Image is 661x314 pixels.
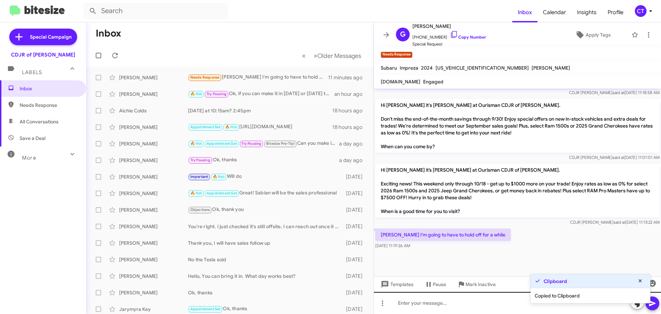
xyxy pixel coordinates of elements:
[190,307,221,311] span: Appointment Set
[225,125,237,129] span: 🔥 Hot
[20,102,78,109] span: Needs Response
[423,79,443,85] span: Engaged
[635,5,647,17] div: CT
[421,65,433,71] span: 2024
[188,273,343,280] div: Hello, You can bring it in. What day works best?
[419,278,452,291] button: Pause
[207,92,227,96] span: Try Pausing
[569,90,660,95] span: CDJR [PERSON_NAME] [DATE] 11:18:58 AM
[96,28,121,39] h1: Inbox
[188,173,343,181] div: Will do
[190,75,220,80] span: Needs Response
[450,34,486,40] a: Copy Number
[571,2,602,22] a: Insights
[119,256,188,263] div: [PERSON_NAME]
[343,190,368,197] div: [DATE]
[317,52,361,60] span: Older Messages
[20,135,45,142] span: Save a Deal
[412,41,486,48] span: Special Request
[334,91,368,98] div: an hour ago
[298,49,365,63] nav: Page navigation example
[190,191,202,195] span: 🔥 Hot
[213,174,224,179] span: 🔥 Hot
[119,173,188,180] div: [PERSON_NAME]
[188,140,339,148] div: Can you make it in [DATE] or [DATE]?
[332,107,368,114] div: 18 hours ago
[412,22,486,30] span: [PERSON_NAME]
[119,306,188,313] div: Jarymyra Key
[612,90,625,95] span: said at
[241,141,261,146] span: Try Pausing
[400,29,406,40] span: G
[119,206,188,213] div: [PERSON_NAME]
[343,173,368,180] div: [DATE]
[532,65,570,71] span: [PERSON_NAME]
[381,52,412,58] small: Needs Response
[207,141,237,146] span: Appointment Set
[612,155,625,160] span: said at
[188,123,332,131] div: [URL][DOMAIN_NAME]
[381,79,420,85] span: [DOMAIN_NAME]
[557,29,628,41] button: Apply Tags
[207,191,237,195] span: Appointment Set
[190,141,202,146] span: 🔥 Hot
[188,240,343,246] div: Thank you, I will have sales follow up
[119,107,188,114] div: Aichie Colds
[512,2,537,22] a: Inbox
[375,243,410,248] span: [DATE] 11:19:26 AM
[190,158,210,162] span: Try Pausing
[436,65,529,71] span: [US_VEHICLE_IDENTIFICATION_NUMBER]
[328,74,368,81] div: 11 minutes ago
[22,69,42,75] span: Labels
[302,51,306,60] span: «
[190,92,202,96] span: 🔥 Hot
[22,155,36,161] span: More
[119,223,188,230] div: [PERSON_NAME]
[188,289,343,296] div: Ok, thanks
[586,29,611,41] span: Apply Tags
[381,65,397,71] span: Subaru
[332,124,368,131] div: 18 hours ago
[188,206,343,214] div: Ok, thank you
[30,33,72,40] span: Special Campaign
[343,256,368,263] div: [DATE]
[629,5,653,17] button: CT
[188,189,343,197] div: Great! Sabian will be the sales professional
[20,85,78,92] span: Inbox
[119,91,188,98] div: [PERSON_NAME]
[119,74,188,81] div: [PERSON_NAME]
[602,2,629,22] a: Profile
[119,124,188,131] div: [PERSON_NAME]
[20,118,59,125] span: All Conversations
[375,164,660,217] p: Hi [PERSON_NAME] it’s [PERSON_NAME] at Ourisman CDJR of [PERSON_NAME]. Exciting news! This weeken...
[374,278,419,291] button: Templates
[9,29,77,45] a: Special Campaign
[119,190,188,197] div: [PERSON_NAME]
[188,305,343,313] div: Ok, thanks
[188,156,339,164] div: Ok, thanks
[343,223,368,230] div: [DATE]
[119,157,188,164] div: [PERSON_NAME]
[569,155,660,160] span: CDJR [PERSON_NAME] [DATE] 11:01:01 AM
[412,30,486,41] span: [PHONE_NUMBER]
[83,3,228,19] input: Search
[314,51,317,60] span: »
[188,73,328,81] div: [PERSON_NAME] I'm going to have to hold off for a while
[339,157,368,164] div: a day ago
[400,65,418,71] span: Impreza
[452,278,501,291] button: Mark Inactive
[298,49,310,63] button: Previous
[119,273,188,280] div: [PERSON_NAME]
[11,51,75,58] div: CDJR of [PERSON_NAME]
[537,2,571,22] a: Calendar
[188,256,343,263] div: No the Tesla sold
[188,107,332,114] div: [DATE] at 10:15am? 2:45pm
[531,288,650,303] div: Copied to Clipboard
[433,278,446,291] span: Pause
[613,220,626,225] span: said at
[119,240,188,246] div: [PERSON_NAME]
[465,278,496,291] span: Mark Inactive
[188,90,334,98] div: Ok, if you can make it in [DATE] or [DATE] that works too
